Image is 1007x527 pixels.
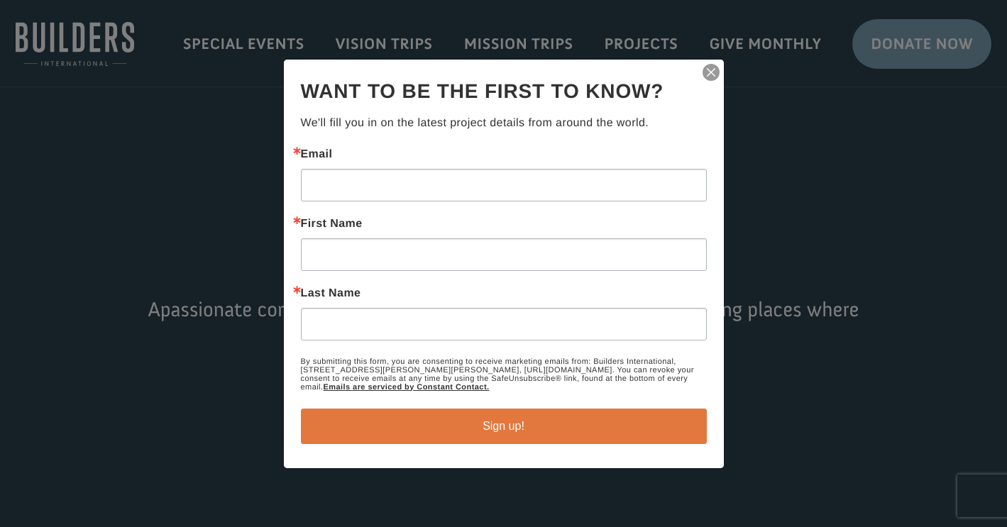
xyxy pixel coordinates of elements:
[33,43,117,54] strong: Project Shovel Ready
[38,57,195,67] span: [GEOGRAPHIC_DATA] , [GEOGRAPHIC_DATA]
[301,115,707,132] p: We'll fill you in on the latest project details from around the world.
[201,28,264,54] button: Donate
[114,30,126,41] img: emoji grinningFace
[301,357,707,392] p: By submitting this form, you are consenting to receive marketing emails from: Builders Internatio...
[301,218,707,230] label: First Name
[26,14,195,43] div: [DEMOGRAPHIC_DATA] donated $1,000
[323,383,489,392] a: Emails are serviced by Constant Contact.
[301,288,707,299] label: Last Name
[26,57,35,67] img: US.png
[301,409,707,444] button: Sign up!
[301,149,707,160] label: Email
[701,62,721,82] img: ctct-close-x.svg
[301,77,707,106] h2: Want to be the first to know?
[26,44,195,54] div: to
